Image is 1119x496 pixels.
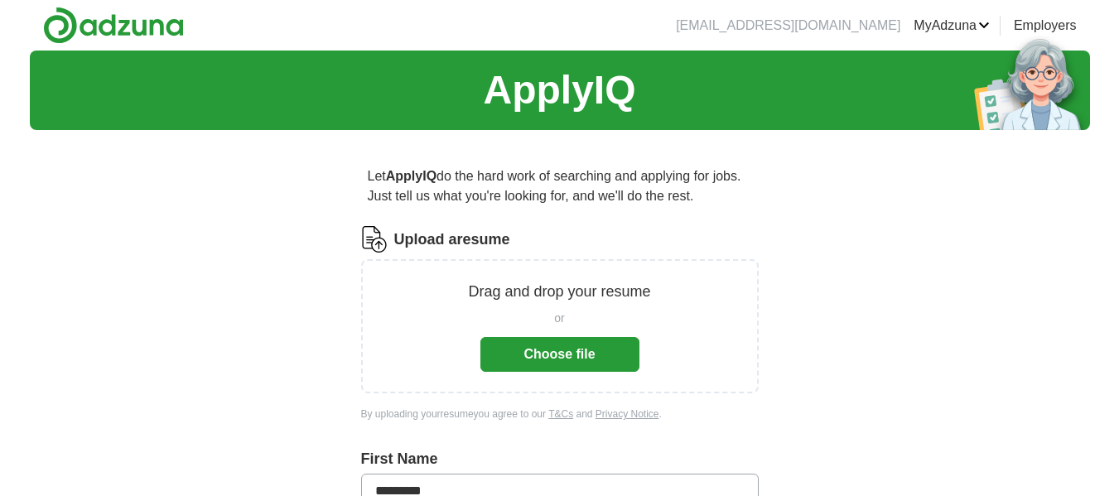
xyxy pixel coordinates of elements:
span: or [554,310,564,327]
button: Choose file [480,337,639,372]
h1: ApplyIQ [483,60,635,120]
li: [EMAIL_ADDRESS][DOMAIN_NAME] [676,16,900,36]
label: First Name [361,448,759,470]
img: Adzuna logo [43,7,184,44]
a: T&Cs [548,408,573,420]
label: Upload a resume [394,229,510,251]
a: MyAdzuna [914,16,990,36]
a: Privacy Notice [596,408,659,420]
p: Let do the hard work of searching and applying for jobs. Just tell us what you're looking for, an... [361,160,759,213]
a: Employers [1014,16,1077,36]
p: Drag and drop your resume [468,281,650,303]
div: By uploading your resume you agree to our and . [361,407,759,421]
strong: ApplyIQ [386,169,437,183]
img: CV Icon [361,226,388,253]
